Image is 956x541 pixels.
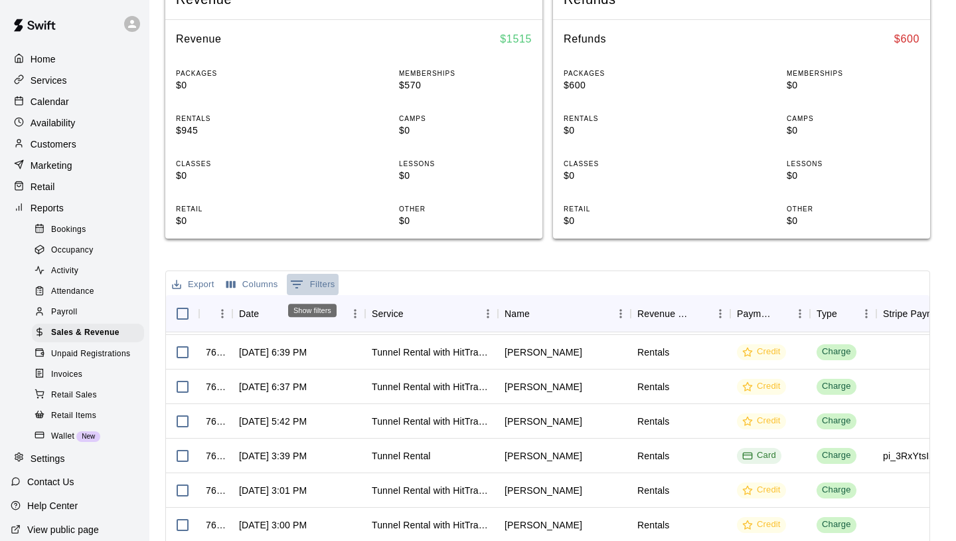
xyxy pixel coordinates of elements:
a: Services [11,70,139,90]
span: Retail Items [51,409,96,423]
div: Activity [32,262,144,280]
a: Sales & Revenue [32,323,149,344]
div: 762935 [206,380,226,393]
div: Sales & Revenue [32,324,144,342]
p: Services [31,74,67,87]
div: Revenue Category [631,295,730,332]
div: Payment Method [730,295,810,332]
div: Reports [11,198,139,218]
div: Service [372,295,404,332]
span: Bookings [51,223,86,237]
p: PACKAGES [176,68,309,78]
div: Jason Rizzo [505,484,582,497]
button: Sort [530,304,548,323]
p: $0 [176,214,309,228]
div: Credit [742,346,781,358]
span: Wallet [51,430,74,443]
button: Show filters [287,274,339,295]
p: OTHER [787,204,919,214]
div: Rentals [637,380,670,393]
div: Retail Sales [32,386,144,405]
div: Name [498,295,631,332]
div: Occupancy [32,241,144,260]
div: Availability [11,113,139,133]
div: Rentals [637,518,670,532]
div: Charge [822,449,851,462]
div: 762775 [206,415,226,428]
a: Calendar [11,92,139,112]
p: $0 [564,169,696,183]
p: Availability [31,116,76,130]
button: Export [169,274,218,295]
div: Aug 18, 2025, 6:39 PM [239,346,307,359]
div: 762941 [206,346,226,359]
p: RETAIL [176,204,309,214]
div: Charge [822,518,851,531]
p: $0 [176,169,309,183]
p: RENTALS [564,114,696,124]
span: Occupancy [51,244,94,257]
div: Michelle Malonzo [505,415,582,428]
div: Marketing [11,156,139,175]
button: Menu [710,304,730,324]
button: Menu [611,304,631,324]
h6: $ 600 [894,31,919,48]
p: $570 [399,78,532,92]
p: $0 [399,169,532,183]
div: Payment Method [737,295,771,332]
a: Home [11,49,139,69]
div: 762370 [206,518,226,532]
span: Retail Sales [51,389,97,402]
p: LESSONS [399,159,532,169]
div: Credit [742,484,781,496]
div: Date [232,295,365,332]
button: Menu [856,304,876,324]
button: Sort [404,304,422,323]
div: Michelle Malonzo [505,380,582,393]
div: Aug 18, 2025, 3:39 PM [239,449,307,463]
p: View public page [27,523,99,536]
h6: Refunds [564,31,606,48]
div: 762467 [206,449,226,463]
a: Bookings [32,219,149,240]
div: Invoices [32,366,144,384]
a: Retail Sales [32,385,149,405]
span: Attendance [51,285,94,298]
button: Sort [837,304,856,323]
p: Contact Us [27,475,74,488]
div: Tunnel Rental with HitTrax and Advanced Pitching Machines [372,346,491,359]
div: Charge [822,346,851,358]
div: Tunnel Rental with HitTrax and Advanced Pitching Machines [372,415,491,428]
a: Unpaid Registrations [32,344,149,364]
a: Settings [11,449,139,469]
p: Help Center [27,499,78,512]
p: CLASSES [176,159,309,169]
a: Attendance [32,282,149,302]
p: RETAIL [564,204,696,214]
p: $0 [564,214,696,228]
p: RENTALS [176,114,309,124]
h6: Revenue [176,31,222,48]
p: $0 [787,169,919,183]
div: Customers [11,134,139,154]
button: Menu [345,304,365,324]
div: Rentals [637,449,670,463]
div: WalletNew [32,427,144,446]
p: MEMBERSHIPS [787,68,919,78]
span: Payroll [51,306,77,319]
a: Activity [32,261,149,282]
p: $945 [176,124,309,138]
div: Service [365,295,498,332]
div: Revenue Category [637,295,692,332]
div: Show filters [288,304,337,317]
p: $0 [399,214,532,228]
p: $0 [787,214,919,228]
div: Charge [822,484,851,496]
div: Tunnel Rental with HitTrax and Advanced Pitching Machines [372,380,491,393]
span: Activity [51,265,78,278]
a: Retail [11,177,139,197]
a: Retail Items [32,405,149,426]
